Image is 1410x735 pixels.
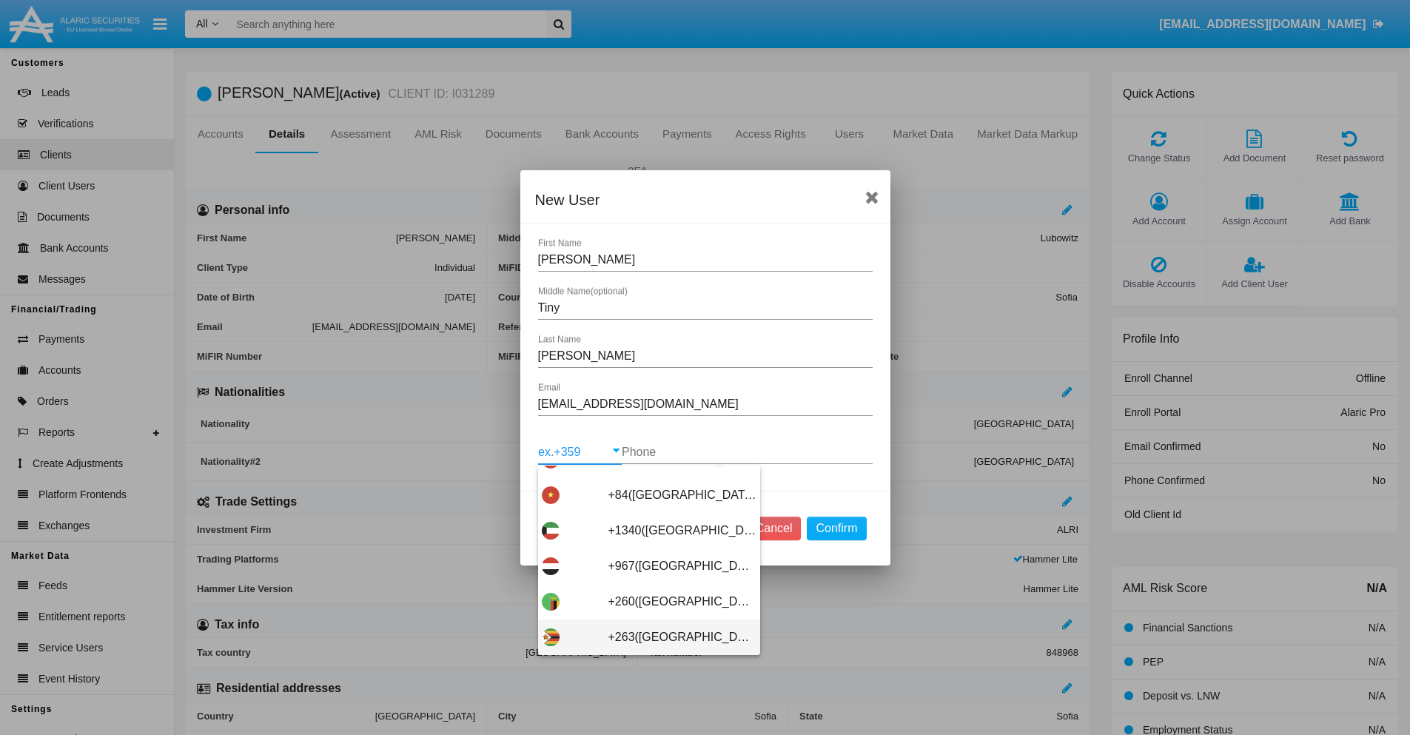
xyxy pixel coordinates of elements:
span: +1340([GEOGRAPHIC_DATA], [GEOGRAPHIC_DATA]) [608,513,756,548]
span: +967([GEOGRAPHIC_DATA]) [608,548,756,584]
div: New User [535,188,876,212]
button: Confirm [807,517,866,540]
button: Cancel [747,517,802,540]
span: +260([GEOGRAPHIC_DATA]) [608,584,756,620]
span: +84([GEOGRAPHIC_DATA]) [608,477,756,513]
span: +263([GEOGRAPHIC_DATA]) [608,620,756,655]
